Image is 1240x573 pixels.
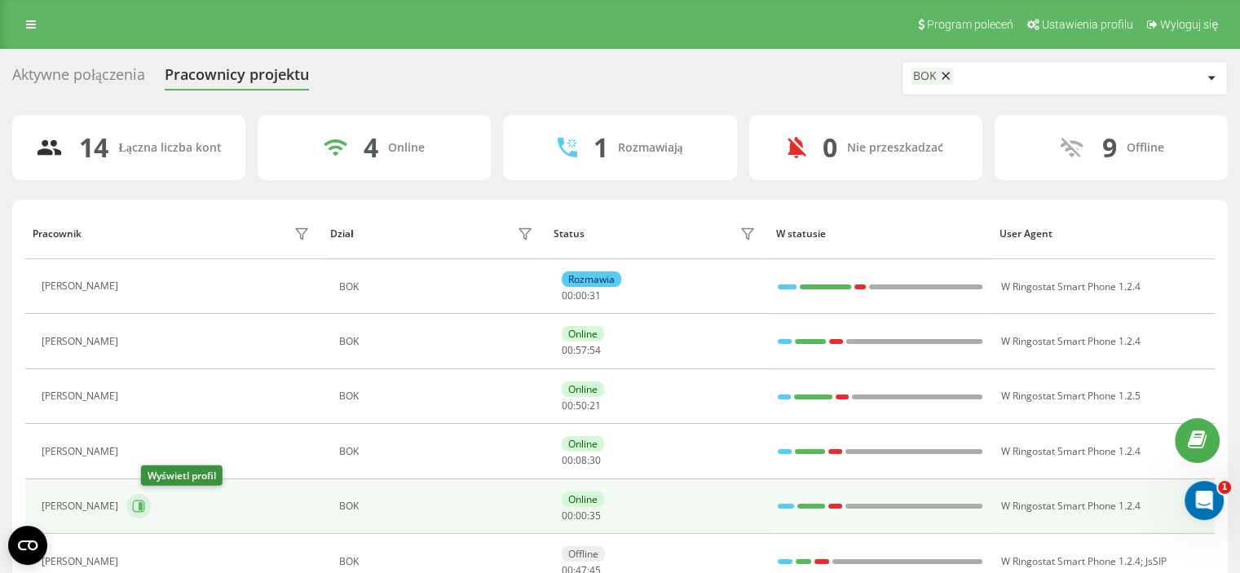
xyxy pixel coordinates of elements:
[1126,141,1163,155] div: Offline
[847,141,943,155] div: Nie przeszkadzać
[42,336,122,347] div: [PERSON_NAME]
[618,141,683,155] div: Rozmawiają
[1042,18,1133,31] span: Ustawienia profilu
[562,436,604,452] div: Online
[562,343,573,357] span: 00
[388,141,425,155] div: Online
[1000,228,1207,240] div: User Agent
[1000,554,1140,568] span: W Ringostat Smart Phone 1.2.4
[554,228,585,240] div: Status
[562,271,621,287] div: Rozmawia
[1000,334,1140,348] span: W Ringostat Smart Phone 1.2.4
[330,228,353,240] div: Dział
[339,446,537,457] div: BOK
[339,500,537,512] div: BOK
[562,400,601,412] div: : :
[776,228,984,240] div: W statusie
[12,66,145,91] div: Aktywne połączenia
[823,132,837,163] div: 0
[42,500,122,512] div: [PERSON_NAME]
[589,343,601,357] span: 54
[1000,499,1140,513] span: W Ringostat Smart Phone 1.2.4
[364,132,378,163] div: 4
[589,453,601,467] span: 30
[562,509,573,522] span: 00
[562,455,601,466] div: : :
[42,280,122,292] div: [PERSON_NAME]
[1185,481,1224,520] iframe: Intercom live chat
[594,132,608,163] div: 1
[8,526,47,565] button: Open CMP widget
[1000,444,1140,458] span: W Ringostat Smart Phone 1.2.4
[589,399,601,412] span: 21
[339,556,537,567] div: BOK
[141,465,223,486] div: Wyświetl profil
[339,281,537,293] div: BOK
[562,290,601,302] div: : :
[42,556,122,567] div: [PERSON_NAME]
[562,546,605,562] div: Offline
[339,336,537,347] div: BOK
[42,390,122,402] div: [PERSON_NAME]
[1000,280,1140,293] span: W Ringostat Smart Phone 1.2.4
[589,289,601,302] span: 31
[562,399,573,412] span: 00
[562,289,573,302] span: 00
[562,381,604,397] div: Online
[562,510,601,522] div: : :
[589,509,601,522] span: 35
[1218,481,1231,494] span: 1
[576,289,587,302] span: 00
[576,399,587,412] span: 50
[339,390,537,402] div: BOK
[118,141,221,155] div: Łączna liczba kont
[562,326,604,342] div: Online
[562,345,601,356] div: : :
[42,446,122,457] div: [PERSON_NAME]
[165,66,309,91] div: Pracownicy projektu
[927,18,1013,31] span: Program poleceń
[576,453,587,467] span: 08
[1101,132,1116,163] div: 9
[33,228,82,240] div: Pracownik
[1000,389,1140,403] span: W Ringostat Smart Phone 1.2.5
[576,343,587,357] span: 57
[1145,554,1166,568] span: JsSIP
[562,491,604,507] div: Online
[79,132,108,163] div: 14
[913,69,937,83] div: BOK
[1160,18,1218,31] span: Wyloguj się
[562,453,573,467] span: 00
[576,509,587,522] span: 00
